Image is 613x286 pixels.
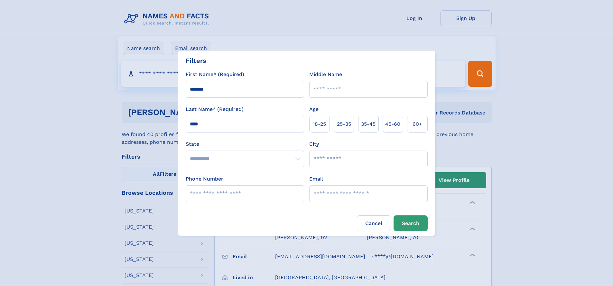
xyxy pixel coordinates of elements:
div: Filters [186,56,206,65]
label: Age [309,105,319,113]
span: 25‑35 [337,120,351,128]
label: Last Name* (Required) [186,105,244,113]
span: 45‑60 [385,120,400,128]
label: Email [309,175,323,183]
button: Search [394,215,428,231]
span: 18‑25 [313,120,326,128]
label: State [186,140,304,148]
span: 60+ [413,120,422,128]
span: 35‑45 [361,120,376,128]
label: City [309,140,319,148]
label: Middle Name [309,71,342,78]
label: Phone Number [186,175,223,183]
label: First Name* (Required) [186,71,244,78]
label: Cancel [357,215,391,231]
